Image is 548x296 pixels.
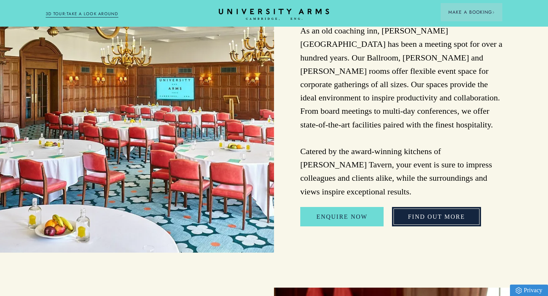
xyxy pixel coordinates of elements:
[441,3,502,21] button: Make a BookingArrow icon
[492,11,495,14] img: Arrow icon
[510,285,548,296] a: Privacy
[219,9,329,21] a: Home
[46,11,118,18] a: 3D TOUR:TAKE A LOOK AROUND
[516,287,522,294] img: Privacy
[300,207,383,227] a: Enquire Now
[392,207,481,227] a: FIND OUT MORE
[448,9,495,16] span: Make a Booking
[300,24,502,198] p: As an old coaching inn, [PERSON_NAME][GEOGRAPHIC_DATA] has been a meeting spot for over a hundred...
